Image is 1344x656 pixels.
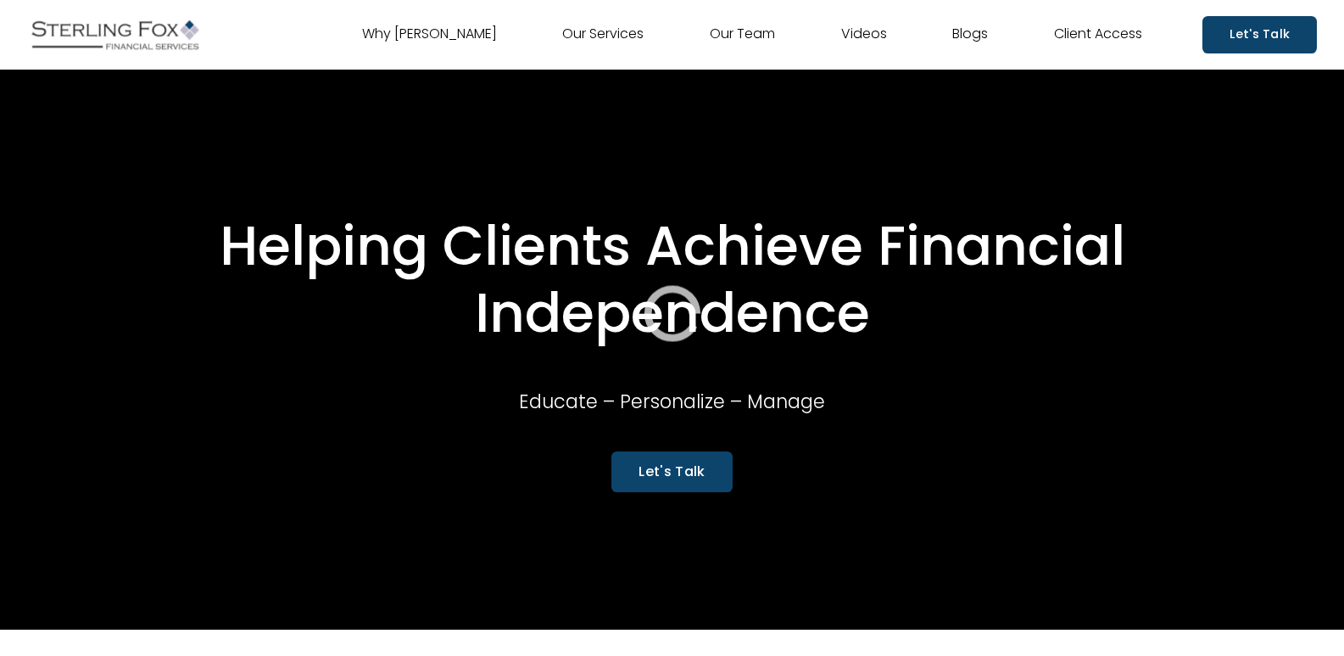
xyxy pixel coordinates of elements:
a: Let's Talk [1202,16,1317,53]
a: Blogs [952,21,988,48]
a: Videos [841,21,887,48]
img: Sterling Fox Financial Services [27,14,204,56]
h1: Helping Clients Achieve Financial Independence [79,213,1266,347]
p: Educate – Personalize – Manage [427,384,917,418]
a: Why [PERSON_NAME] [362,21,497,48]
a: Let's Talk [611,451,732,491]
a: Client Access [1054,21,1142,48]
a: Our Team [710,21,775,48]
a: Our Services [562,21,644,48]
